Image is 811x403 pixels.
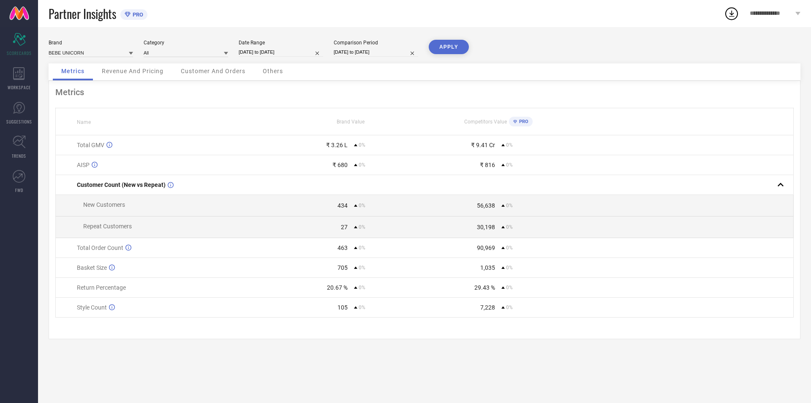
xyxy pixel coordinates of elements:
span: 0% [359,265,365,271]
div: 30,198 [477,224,495,230]
span: Repeat Customers [83,223,132,230]
span: WORKSPACE [8,84,31,90]
input: Select date range [239,48,323,57]
span: Total GMV [77,142,104,148]
div: ₹ 3.26 L [326,142,348,148]
span: 0% [506,265,513,271]
span: Name [77,119,91,125]
span: 0% [506,285,513,291]
span: 0% [506,245,513,251]
span: PRO [517,119,528,124]
div: 7,228 [480,304,495,311]
span: AISP [77,162,90,168]
div: 105 [337,304,348,311]
div: ₹ 9.41 Cr [471,142,495,148]
span: Brand Value [337,119,365,125]
div: Category [144,40,228,46]
span: 0% [359,142,365,148]
div: Brand [49,40,133,46]
div: 1,035 [480,264,495,271]
div: 434 [337,202,348,209]
span: Customer Count (New vs Repeat) [77,181,166,188]
span: SCORECARDS [7,50,32,56]
span: 0% [359,304,365,310]
div: Comparison Period [334,40,418,46]
div: 27 [341,224,348,230]
div: 463 [337,244,348,251]
span: 0% [359,224,365,230]
span: 0% [506,224,513,230]
span: Revenue And Pricing [102,68,163,74]
div: ₹ 680 [332,162,348,168]
span: Return Percentage [77,284,126,291]
span: 0% [506,142,513,148]
span: TRENDS [12,153,26,159]
span: 0% [359,245,365,251]
span: Total Order Count [77,244,123,251]
div: 90,969 [477,244,495,251]
div: Open download list [724,6,739,21]
span: 0% [506,304,513,310]
span: SUGGESTIONS [6,118,32,125]
span: Customer And Orders [181,68,245,74]
div: 705 [337,264,348,271]
div: ₹ 816 [480,162,495,168]
div: Metrics [55,87,794,97]
div: 56,638 [477,202,495,209]
button: APPLY [429,40,469,54]
span: Others [263,68,283,74]
div: 20.67 % [327,284,348,291]
div: 29.43 % [474,284,495,291]
span: Basket Size [77,264,107,271]
span: 0% [359,203,365,208]
span: New Customers [83,201,125,208]
span: Competitors Value [464,119,507,125]
div: Date Range [239,40,323,46]
span: 0% [359,285,365,291]
span: FWD [15,187,23,193]
span: Partner Insights [49,5,116,22]
input: Select comparison period [334,48,418,57]
span: PRO [131,11,143,18]
span: 0% [506,162,513,168]
span: 0% [359,162,365,168]
span: Style Count [77,304,107,311]
span: 0% [506,203,513,208]
span: Metrics [61,68,84,74]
